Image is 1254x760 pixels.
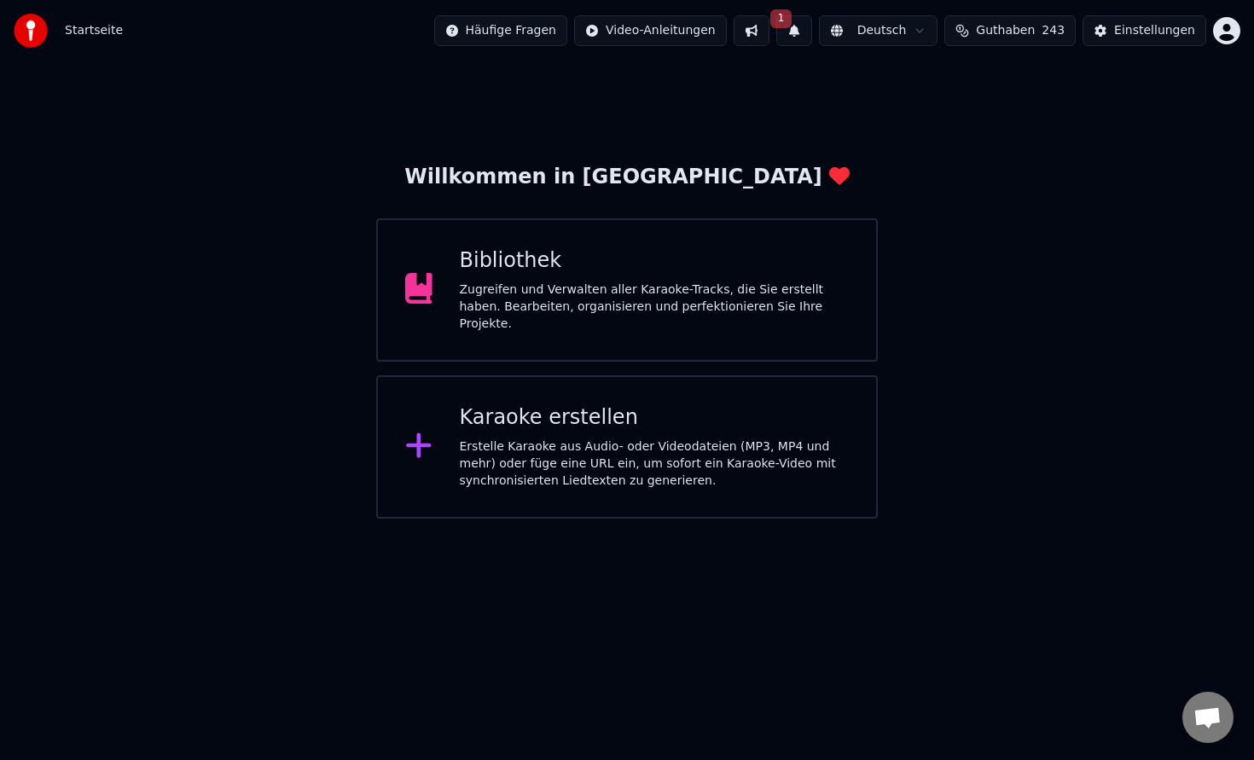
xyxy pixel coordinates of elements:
[776,15,812,46] button: 1
[460,404,850,432] div: Karaoke erstellen
[574,15,727,46] button: Video-Anleitungen
[404,164,849,191] div: Willkommen in [GEOGRAPHIC_DATA]
[1083,15,1206,46] button: Einstellungen
[1042,22,1065,39] span: 243
[944,15,1076,46] button: Guthaben243
[65,22,123,39] nav: breadcrumb
[460,247,850,275] div: Bibliothek
[1114,22,1195,39] div: Einstellungen
[976,22,1035,39] span: Guthaben
[460,281,850,333] div: Zugreifen und Verwalten aller Karaoke-Tracks, die Sie erstellt haben. Bearbeiten, organisieren un...
[460,438,850,490] div: Erstelle Karaoke aus Audio- oder Videodateien (MP3, MP4 und mehr) oder füge eine URL ein, um sofo...
[434,15,568,46] button: Häufige Fragen
[14,14,48,48] img: youka
[770,9,792,28] span: 1
[65,22,123,39] span: Startseite
[1182,692,1234,743] div: Chat öffnen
